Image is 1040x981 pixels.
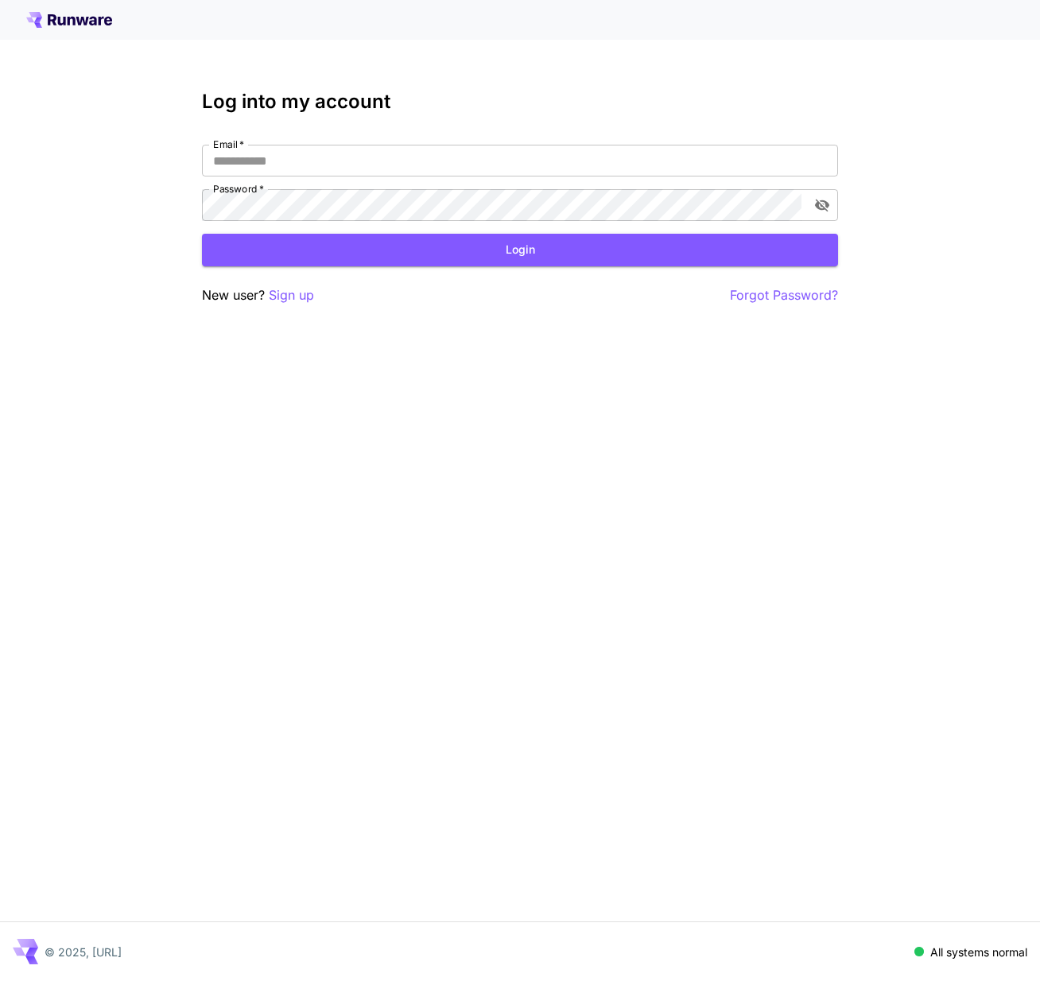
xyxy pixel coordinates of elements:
label: Email [213,138,244,151]
label: Password [213,182,264,196]
p: © 2025, [URL] [45,944,122,960]
button: Sign up [269,285,314,305]
h3: Log into my account [202,91,838,113]
button: Login [202,234,838,266]
p: All systems normal [930,944,1027,960]
button: Forgot Password? [730,285,838,305]
button: toggle password visibility [808,191,836,219]
p: New user? [202,285,314,305]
